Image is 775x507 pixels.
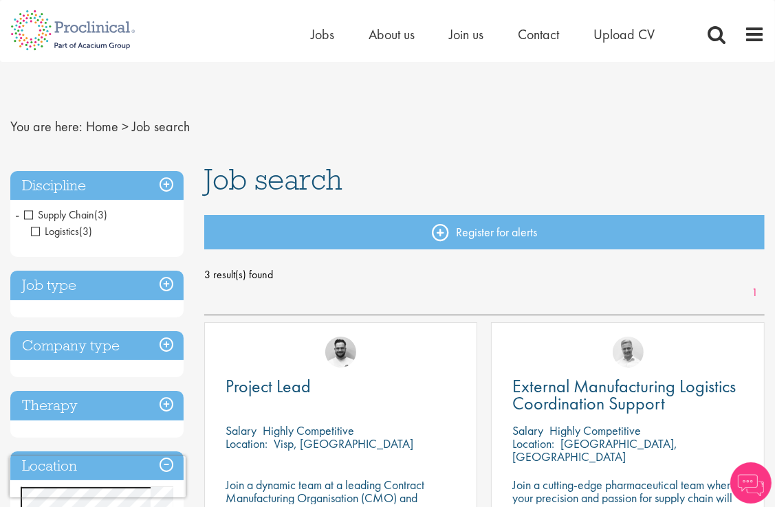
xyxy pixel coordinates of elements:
iframe: reCAPTCHA [10,456,186,497]
span: > [122,117,129,135]
p: [GEOGRAPHIC_DATA], [GEOGRAPHIC_DATA] [512,436,677,464]
h3: Location [10,451,184,481]
span: Logistics [31,224,92,238]
span: Supply Chain [24,207,107,222]
span: Job search [132,117,190,135]
span: Salary [512,422,543,438]
span: Location: [512,436,554,451]
span: Project Lead [226,374,311,398]
p: Highly Competitive [549,422,641,438]
span: Job search [204,161,342,198]
img: Chatbot [730,462,772,504]
span: Logistics [31,224,79,238]
h3: Job type [10,271,184,300]
h3: Company type [10,331,184,361]
h3: Discipline [10,171,184,201]
p: Visp, [GEOGRAPHIC_DATA] [274,436,413,451]
a: External Manufacturing Logistics Coordination Support [512,378,743,412]
p: Highly Competitive [263,422,354,438]
a: About us [369,25,415,43]
a: Jobs [311,25,334,43]
span: Location: [226,436,268,451]
span: External Manufacturing Logistics Coordination Support [512,374,736,415]
a: 1 [745,285,765,301]
span: (3) [94,207,107,222]
h3: Therapy [10,391,184,420]
a: Register for alerts [204,215,765,249]
img: Joshua Bye [613,337,644,368]
span: You are here: [10,117,83,135]
span: Supply Chain [24,207,94,222]
a: Join us [449,25,483,43]
span: 3 result(s) found [204,264,765,285]
span: Salary [226,422,256,438]
a: Upload CV [593,25,655,43]
span: (3) [79,224,92,238]
a: breadcrumb link [86,117,118,135]
span: - [15,204,19,225]
img: Emile De Beer [325,337,356,368]
a: Contact [518,25,559,43]
a: Project Lead [226,378,457,395]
